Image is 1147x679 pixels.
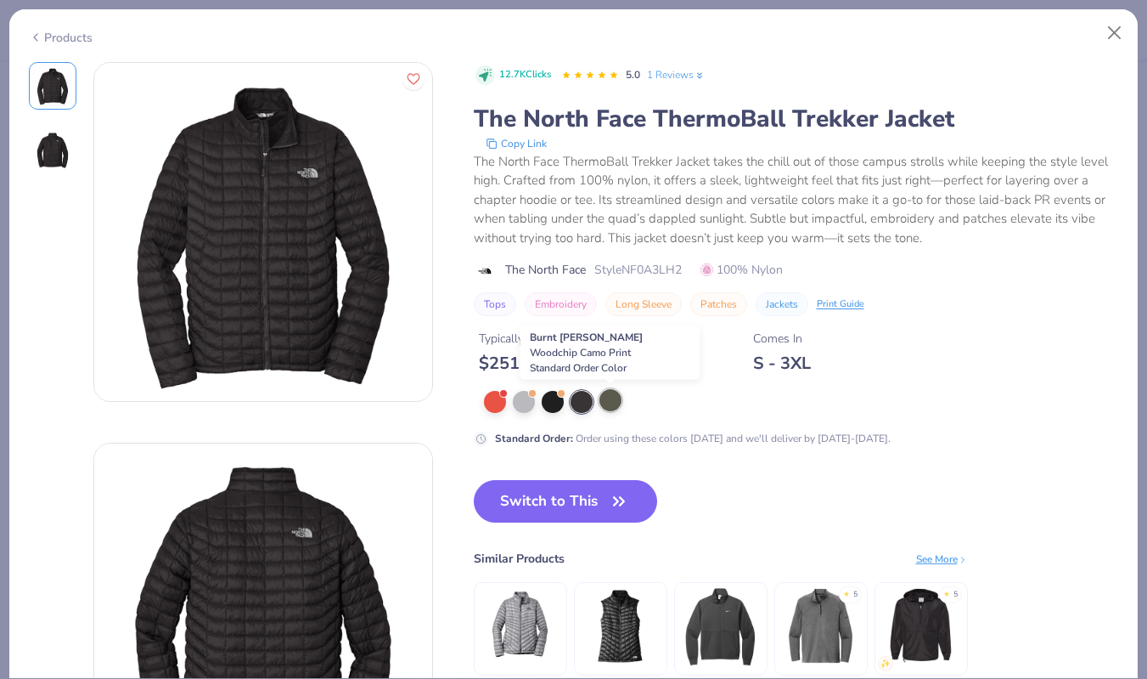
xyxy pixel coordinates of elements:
[32,65,73,106] img: Front
[594,261,682,279] span: Style NF0A3LH2
[29,29,93,47] div: Products
[505,261,586,279] span: The North Face
[943,589,950,596] div: ★
[481,135,552,152] button: copy to clipboard
[843,589,850,596] div: ★
[753,330,811,348] div: Comes In
[1099,17,1131,49] button: Close
[402,68,425,90] button: Like
[647,67,706,82] a: 1 Reviews
[32,130,73,171] img: Back
[880,586,961,666] img: Champion Adult Packable Anorak 1/4 Zip Jacket
[479,353,638,374] div: $ 251.00 - $ 259.00
[479,330,638,348] div: Typically
[495,431,891,446] div: Order using these colors [DATE] and we'll deliver by [DATE]-[DATE].
[580,586,661,666] img: The North Face Ladies ThermoBall™ Trekker Vest
[880,659,891,669] img: newest.gif
[680,586,761,666] img: Nike Full-Zip Chest Swoosh Jacket
[626,68,640,82] span: 5.0
[495,432,573,445] strong: Standard Order :
[94,63,432,401] img: Front
[756,292,808,316] button: Jackets
[561,62,619,89] div: 5.0 Stars
[520,325,700,380] div: Burnt [PERSON_NAME] Woodchip Camo Print
[700,261,783,279] span: 100% Nylon
[474,152,1119,248] div: The North Face ThermoBall Trekker Jacket takes the chill out of those campus strolls while keepin...
[853,589,857,601] div: 5
[916,552,968,567] div: See More
[780,586,861,666] img: Nike Dry 1/2-Zip Cover-Up
[753,353,811,374] div: S - 3XL
[480,586,560,666] img: The North Face Women's North Face Thermo Jacket
[474,480,658,523] button: Switch to This
[474,264,497,278] img: brand logo
[474,103,1119,135] div: The North Face ThermoBall Trekker Jacket
[499,68,551,82] span: 12.7K Clicks
[530,361,627,375] span: Standard Order Color
[474,550,565,568] div: Similar Products
[690,292,747,316] button: Patches
[605,292,682,316] button: Long Sleeve
[525,292,597,316] button: Embroidery
[953,589,958,601] div: 5
[474,292,516,316] button: Tops
[817,297,864,312] div: Print Guide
